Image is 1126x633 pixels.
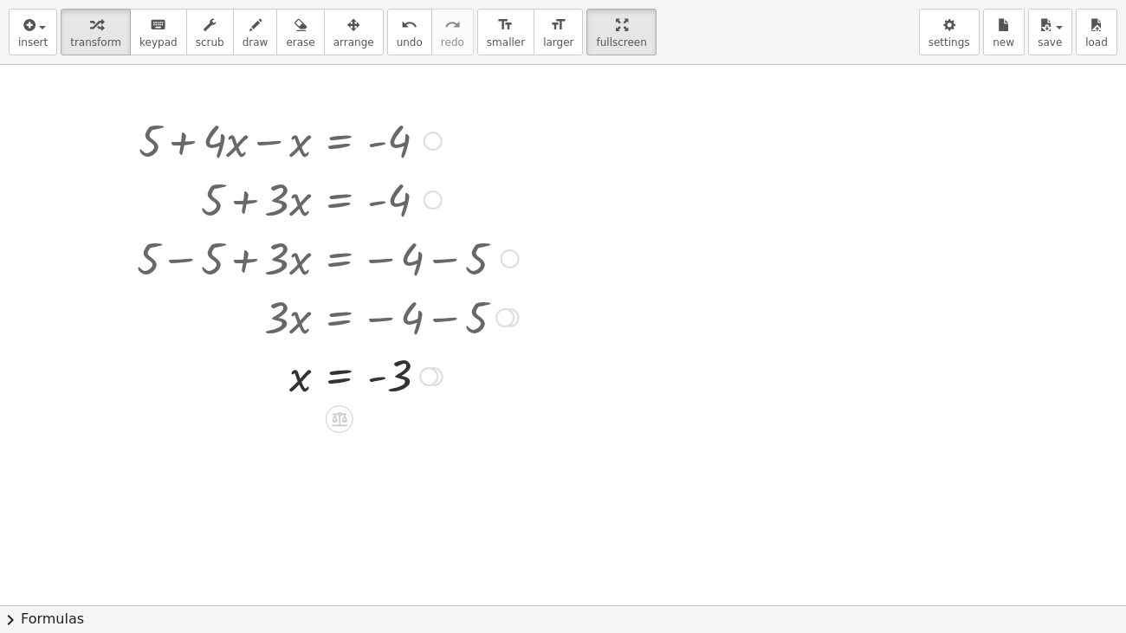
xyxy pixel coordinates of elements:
[276,9,324,55] button: erase
[929,36,970,48] span: settings
[130,9,187,55] button: keyboardkeypad
[1038,36,1062,48] span: save
[487,36,525,48] span: smaller
[61,9,131,55] button: transform
[993,36,1014,48] span: new
[326,405,353,433] div: Apply the same math to both sides of the equation
[186,9,234,55] button: scrub
[919,9,980,55] button: settings
[150,15,166,36] i: keyboard
[543,36,573,48] span: larger
[401,15,417,36] i: undo
[70,36,121,48] span: transform
[333,36,374,48] span: arrange
[497,15,514,36] i: format_size
[477,9,534,55] button: format_sizesmaller
[139,36,178,48] span: keypad
[444,15,461,36] i: redo
[1076,9,1117,55] button: load
[233,9,278,55] button: draw
[1028,9,1072,55] button: save
[596,36,646,48] span: fullscreen
[550,15,566,36] i: format_size
[441,36,464,48] span: redo
[1085,36,1108,48] span: load
[18,36,48,48] span: insert
[243,36,269,48] span: draw
[586,9,656,55] button: fullscreen
[286,36,314,48] span: erase
[397,36,423,48] span: undo
[387,9,432,55] button: undoundo
[9,9,57,55] button: insert
[431,9,474,55] button: redoredo
[983,9,1025,55] button: new
[324,9,384,55] button: arrange
[534,9,583,55] button: format_sizelarger
[196,36,224,48] span: scrub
